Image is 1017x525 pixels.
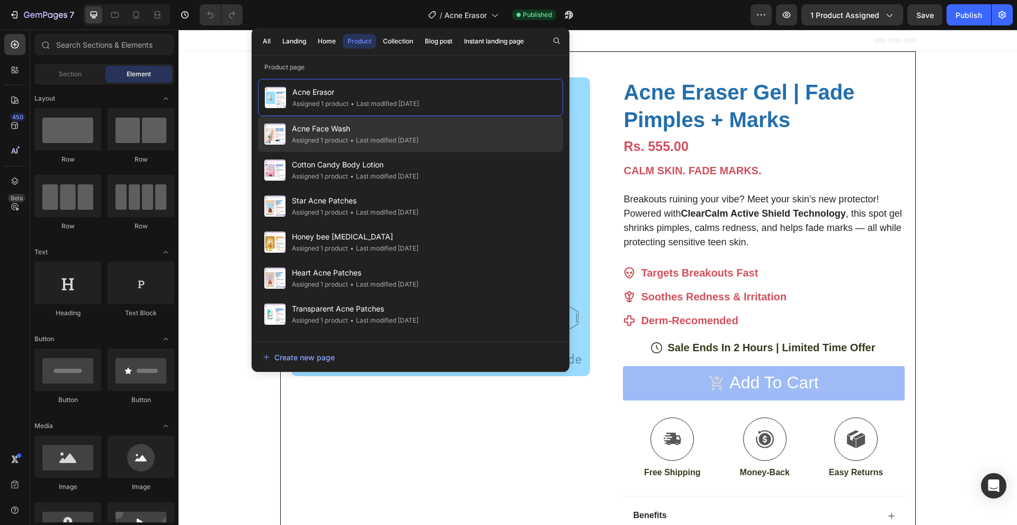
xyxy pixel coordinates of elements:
[463,283,609,299] p: Derm-Recomended
[4,4,79,25] button: 7
[348,279,418,290] div: Last modified [DATE]
[343,34,376,49] button: Product
[444,48,726,105] h1: Acne Eraser Gel | Fade Pimples + Marks
[34,247,48,257] span: Text
[252,62,569,73] p: Product page
[463,259,609,275] p: Soothes Redness & Irritation
[108,308,174,318] div: Text Block
[440,10,442,21] span: /
[318,37,336,46] div: Home
[108,155,174,164] div: Row
[350,172,354,180] span: •
[350,208,354,216] span: •
[262,346,559,368] button: Create new page
[292,86,419,99] span: Acne Erasor
[348,315,418,326] div: Last modified [DATE]
[292,315,348,326] div: Assigned 1 product
[349,99,419,109] div: Last modified [DATE]
[351,100,354,108] span: •
[444,10,487,21] span: Acne Erasor
[350,280,354,288] span: •
[292,194,418,207] span: Star Acne Patches
[34,482,101,492] div: Image
[59,69,82,79] span: Section
[34,395,101,405] div: Button
[263,37,271,46] div: All
[313,34,341,49] button: Home
[292,302,418,315] span: Transparent Acne Patches
[347,37,371,46] div: Product
[258,34,275,49] button: All
[69,8,74,21] p: 7
[292,230,418,243] span: Honey bee [MEDICAL_DATA]
[350,316,354,324] span: •
[801,4,903,25] button: 1 product assigned
[127,69,151,79] span: Element
[445,163,725,220] p: Breakouts ruining your vibe? Meet your skin’s new protector! Powered with , this spot gel shrinks...
[292,171,348,182] div: Assigned 1 product
[34,221,101,231] div: Row
[263,352,335,363] div: Create new page
[34,155,101,164] div: Row
[292,207,348,218] div: Assigned 1 product
[157,244,174,261] span: Toggle open
[292,99,349,109] div: Assigned 1 product
[348,135,418,146] div: Last modified [DATE]
[34,94,55,103] span: Layout
[10,113,25,121] div: 450
[8,194,25,202] div: Beta
[444,107,726,127] div: Rs. 555.00
[650,438,704,449] p: Easy Returns
[278,34,311,49] button: Landing
[463,235,609,251] p: Targets Breakouts Fast
[34,34,174,55] input: Search Sections & Elements
[292,243,348,254] div: Assigned 1 product
[561,438,611,449] p: Money-Back
[378,34,418,49] button: Collection
[34,334,54,344] span: Button
[350,244,354,252] span: •
[455,480,488,492] p: Benefits
[108,395,174,405] div: Button
[459,34,529,49] button: Instant landing page
[34,421,53,431] span: Media
[350,136,354,144] span: •
[810,10,879,21] span: 1 product assigned
[489,311,697,325] p: Sale Ends In 2 Hours | Limited Time Offer
[466,438,522,449] p: Free Shipping
[947,4,991,25] button: Publish
[200,4,243,25] div: Undo/Redo
[523,10,552,20] span: Published
[348,207,418,218] div: Last modified [DATE]
[348,171,418,182] div: Last modified [DATE]
[425,37,452,46] div: Blog post
[551,342,640,364] div: Add to cart
[292,158,418,171] span: Cotton Candy Body Lotion
[157,331,174,348] span: Toggle open
[916,11,934,20] span: Save
[981,473,1006,499] div: Open Intercom Messenger
[282,37,306,46] div: Landing
[108,482,174,492] div: Image
[292,279,348,290] div: Assigned 1 product
[34,308,101,318] div: Heading
[444,336,726,371] button: Add to cart
[383,37,413,46] div: Collection
[157,90,174,107] span: Toggle open
[445,134,725,148] p: Calm Skin. Fade Marks.
[292,266,418,279] span: Heart Acne Patches
[179,30,1017,525] iframe: Design area
[420,34,457,49] button: Blog post
[108,221,174,231] div: Row
[292,135,348,146] div: Assigned 1 product
[907,4,942,25] button: Save
[348,243,418,254] div: Last modified [DATE]
[956,10,982,21] div: Publish
[464,37,524,46] div: Instant landing page
[292,122,418,135] span: Acne Face Wash
[157,417,174,434] span: Toggle open
[503,179,667,189] strong: ClearCalm Active Shield Technology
